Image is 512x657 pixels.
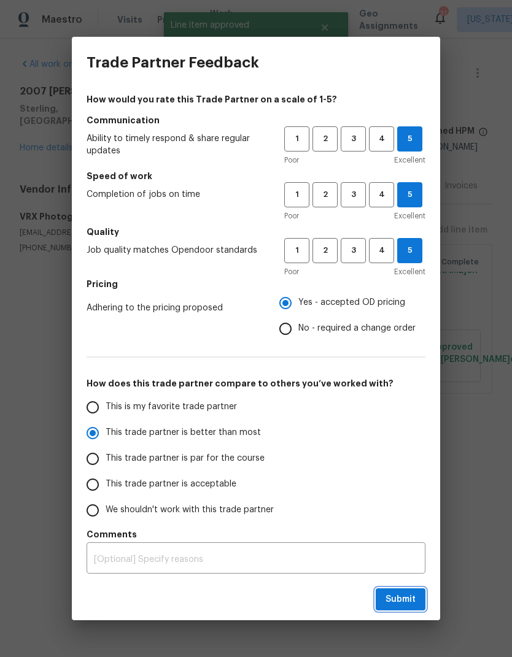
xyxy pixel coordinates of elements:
button: 4 [369,238,394,263]
span: Adhering to the pricing proposed [87,302,260,314]
span: This is my favorite trade partner [106,401,237,413]
h5: Quality [87,226,425,238]
div: Pricing [279,290,425,342]
span: Excellent [394,154,425,166]
span: Excellent [394,210,425,222]
h5: Comments [87,528,425,540]
span: Excellent [394,266,425,278]
span: 3 [342,132,365,146]
span: 1 [285,244,308,258]
span: 4 [370,244,393,258]
span: This trade partner is par for the course [106,452,265,465]
h5: Pricing [87,278,425,290]
span: We shouldn't work with this trade partner [106,504,274,517]
span: Completion of jobs on time [87,188,265,201]
span: 5 [398,132,422,146]
span: 3 [342,188,365,202]
button: 2 [312,126,338,152]
h5: Communication [87,114,425,126]
span: Submit [386,592,416,607]
button: 5 [397,238,422,263]
span: 1 [285,188,308,202]
span: This trade partner is acceptable [106,478,236,491]
span: Poor [284,266,299,278]
button: 1 [284,238,309,263]
button: Submit [376,588,425,611]
button: 4 [369,182,394,207]
span: 2 [314,244,336,258]
span: Job quality matches Opendoor standards [87,244,265,256]
button: 1 [284,126,309,152]
span: 2 [314,132,336,146]
span: No - required a change order [298,322,416,335]
button: 3 [341,238,366,263]
span: 4 [370,188,393,202]
button: 1 [284,182,309,207]
button: 4 [369,126,394,152]
span: Poor [284,210,299,222]
span: Yes - accepted OD pricing [298,296,405,309]
h5: How does this trade partner compare to others you’ve worked with? [87,377,425,390]
span: Poor [284,154,299,166]
button: 2 [312,182,338,207]
button: 3 [341,182,366,207]
div: How does this trade partner compare to others you’ve worked with? [87,394,425,523]
span: 1 [285,132,308,146]
span: 3 [342,244,365,258]
h5: Speed of work [87,170,425,182]
span: 5 [398,244,422,258]
h3: Trade Partner Feedback [87,54,259,71]
span: 4 [370,132,393,146]
button: 3 [341,126,366,152]
span: This trade partner is better than most [106,426,261,439]
button: 5 [397,182,422,207]
button: 5 [397,126,422,152]
h4: How would you rate this Trade Partner on a scale of 1-5? [87,93,425,106]
span: 2 [314,188,336,202]
span: Ability to timely respond & share regular updates [87,133,265,157]
span: 5 [398,188,422,202]
button: 2 [312,238,338,263]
